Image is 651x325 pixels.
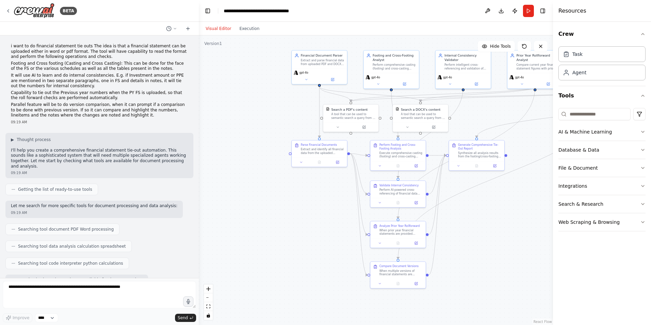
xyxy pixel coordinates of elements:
div: Perform comprehensive casting (footing) and cross-casting (cross-footing) calculations on all fin... [372,63,416,70]
button: Open in side panel [320,77,345,82]
g: Edge from 24686bc6-900a-4cdd-8884-89648cbc16e9 to ed2f5814-0cb8-4519-97e2-d3556d60fe4e [349,91,609,102]
button: Open in side panel [409,163,424,169]
div: Parse Financial Documents [301,143,337,147]
span: Getting the list of ready-to-use tools [18,187,92,192]
div: Compare Document Versions [379,264,418,268]
a: React Flow attribution [534,320,552,324]
div: Parse Financial DocumentsExtract and identify all financial data from the uploaded financial stat... [291,140,348,167]
div: Prior Year Rollforward Analyst [517,53,560,62]
span: gpt-4o [443,76,452,79]
div: Perform Footing and Cross-Footing AnalysisExecute comprehensive casting (footing) and cross-casti... [370,140,426,171]
div: Analyze Prior Year RollforwardWhen prior year financial statements are provided ({prior_year_file... [370,221,426,248]
button: fit view [204,302,213,311]
button: toggle interactivity [204,311,213,320]
div: Task [572,51,583,58]
button: Open in side panel [421,124,446,130]
g: Edge from 06ea3358-92b4-4daf-ac28-094335017fbc to 3098c5e7-94a2-4f6c-a8b9-0d693dc19049 [350,151,367,157]
button: Search & Research [558,195,646,213]
button: Open in side panel [464,81,489,87]
img: PDFSearchTool [326,107,330,111]
button: No output available [467,163,486,169]
button: Integrations [558,177,646,195]
nav: breadcrumb [224,7,289,14]
div: Validate Internal Consistency [379,184,418,187]
div: Perform Footing and Cross-Footing Analysis [379,143,423,150]
div: Financial Document Parser [301,53,344,58]
button: Open in side panel [409,200,424,205]
button: Open in side panel [409,241,424,246]
g: Edge from 89defd7c-df82-43d3-99a3-37575f795fa4 to 5a4eee43-03f6-4823-8561-786a94f20658 [429,153,446,197]
p: i want to do financial statement tie outs The idea is that a financial statement can be uploaded ... [11,44,188,60]
div: Tools [558,105,646,237]
div: Generate Comprehensive Tie-Out ReportSynthesize all analysis results from the footing/cross-footi... [448,140,505,171]
p: Let me check what other tools are available for data processing: [11,277,143,283]
g: Edge from 01fe5056-03fe-48ae-8340-bda967571df1 to 06ea3358-92b4-4daf-ac28-094335017fbc [317,87,321,138]
span: Searching tool data analysis calculation spreadsheet [18,244,126,249]
button: Hide left sidebar [203,6,212,16]
div: DOCXSearchToolSearch a DOCX's contentA tool that can be used to semantic search a query from a DO... [393,104,449,132]
span: ▶ [11,137,14,142]
span: gpt-4o [371,76,380,79]
button: Tools [558,86,646,105]
div: 09:19 AM [11,210,177,215]
span: gpt-4o [299,71,308,75]
div: A tool that can be used to semantic search a query from a DOCX's content. [401,112,446,120]
div: Perform AI-powered cross-referencing of financial data across different sections of the financial... [379,188,423,195]
div: Synthesize all analysis results from the footing/cross-footing validation, internal consistency c... [458,151,502,158]
button: Send [175,314,196,322]
g: Edge from 3098c5e7-94a2-4f6c-a8b9-0d693dc19049 to 5a4eee43-03f6-4823-8561-786a94f20658 [429,153,446,158]
h4: Resources [558,7,586,15]
p: Capability to tie out the Previous year numbers when the PY FS is uploaded, so that the roll forw... [11,90,188,101]
p: Let me search for more specific tools for document processing and data analysis: [11,203,177,209]
button: Database & Data [558,141,646,159]
g: Edge from 01fe5056-03fe-48ae-8340-bda967571df1 to 28ced928-3865-4469-b8ac-dae5ae300fc7 [317,87,423,102]
button: Hide right sidebar [538,6,547,16]
g: Edge from 982dd384-0dc8-4243-a5d2-d8e7c12a31e0 to 89defd7c-df82-43d3-99a3-37575f795fa4 [396,87,465,178]
div: Extract and parse financial data from uploaded PDF and DOCX financial statements, including balan... [301,59,344,66]
span: Searching tool code interpreter python calculations [18,261,123,266]
span: Searching tool document PDF Word processing [18,227,114,232]
span: Hide Tools [490,44,511,49]
div: Search a PDF's content [331,107,368,112]
button: Start a new chat [182,25,193,33]
button: Open in side panel [330,159,345,165]
button: No output available [310,159,329,165]
img: DOCXSearchTool [396,107,399,111]
div: Footing and Cross-Footing AnalystPerform comprehensive casting (footing) and cross-casting (cross... [363,50,419,89]
div: Analyze Prior Year Rollforward [379,224,419,228]
button: Open in side panel [409,281,424,287]
div: Compare Document VersionsWhen multiple versions of financial statements are provided ({version_co... [370,261,426,289]
g: Edge from 24686bc6-900a-4cdd-8884-89648cbc16e9 to 28ced928-3865-4469-b8ac-dae5ae300fc7 [418,91,609,102]
g: Edge from 06ea3358-92b4-4daf-ac28-094335017fbc to 89defd7c-df82-43d3-99a3-37575f795fa4 [350,151,367,196]
div: Version 1 [204,41,222,46]
button: Execution [235,25,264,33]
button: Improve [3,313,32,322]
div: Financial Document ParserExtract and parse financial data from uploaded PDF and DOCX financial st... [291,50,348,84]
div: 09:19 AM [11,170,188,175]
img: Logo [14,3,54,18]
div: Extract and identify all financial data from the uploaded financial statement documents ({file_pa... [301,148,344,155]
button: Hide Tools [478,41,515,52]
button: Open in side panel [487,163,502,169]
button: ▶Thought process [11,137,51,142]
div: Search a DOCX's content [401,107,441,112]
g: Edge from 63de4460-d2f8-4ae3-840e-2526d26b4483 to 3098c5e7-94a2-4f6c-a8b9-0d693dc19049 [389,91,400,138]
div: Execute comprehensive casting (footing) and cross-casting (cross-footing) validation on all ident... [379,151,423,158]
button: Open in side panel [392,81,417,87]
span: Thought process [17,137,51,142]
p: Footing and Cross footing (Casting and Cross Casting): This can be done for the face of the FS or... [11,61,188,72]
button: Click to speak your automation idea [183,296,193,307]
p: I'll help you create a comprehensive financial statement tie-out automation. This sounds like a s... [11,148,188,169]
g: Edge from 0f9ab443-32b2-45c6-872a-05b759398dd5 to beafd649-7676-4eb7-a710-3a9e72b054ba [396,87,537,219]
g: Edge from 01fe5056-03fe-48ae-8340-bda967571df1 to ed2f5814-0cb8-4519-97e2-d3556d60fe4e [317,87,353,102]
div: When prior year financial statements are provided ({prior_year_file_paths}), compare current year... [379,229,423,236]
div: Internal Consistency Validator [445,53,488,62]
button: File & Document [558,159,646,177]
div: PDFSearchToolSearch a PDF's contentA tool that can be used to semantic search a query from a PDF'... [323,104,379,132]
button: Web Scraping & Browsing [558,213,646,231]
div: A tool that can be used to semantic search a query from a PDF's content. [331,112,376,120]
button: Open in side panel [536,81,561,87]
div: 09:19 AM [11,120,188,125]
g: Edge from 24686bc6-900a-4cdd-8884-89648cbc16e9 to 09b7ce1a-5435-4b69-90a5-9ec70e9c84bf [396,91,609,259]
div: Crew [558,44,646,86]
